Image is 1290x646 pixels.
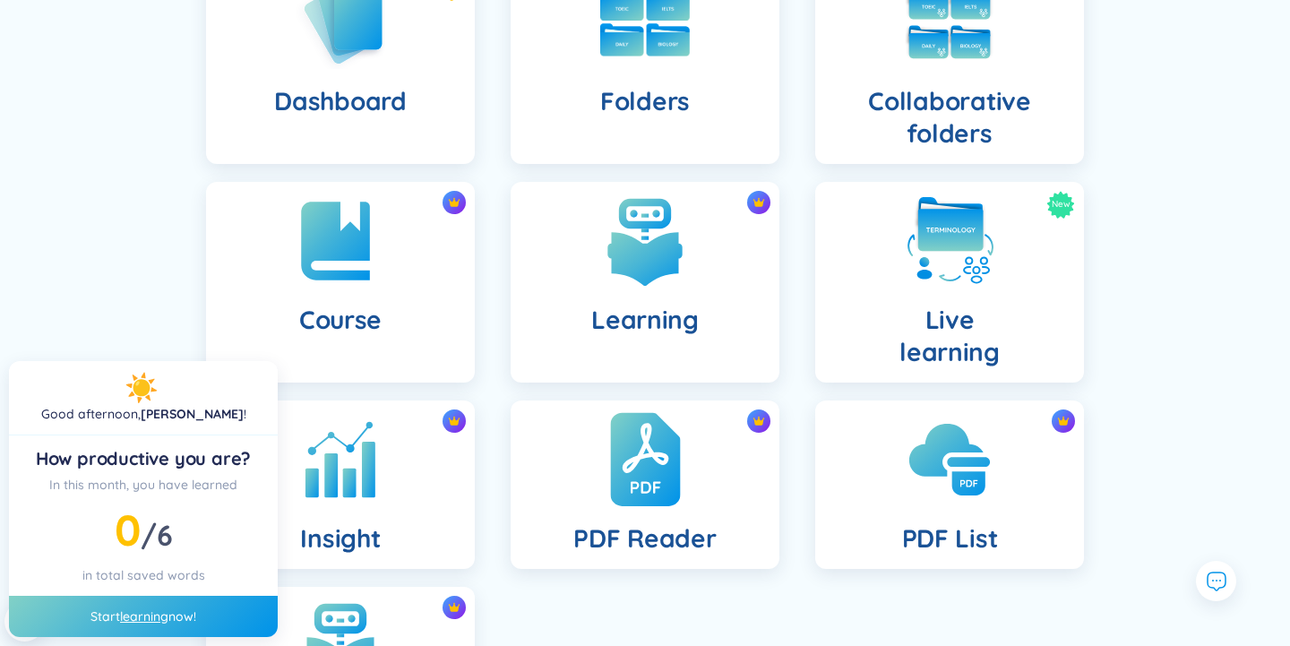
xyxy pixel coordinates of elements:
[600,85,690,117] h4: Folders
[830,85,1070,150] h4: Collaborative folders
[188,182,493,383] a: crown iconCourse
[493,401,797,569] a: crown iconPDF Reader
[573,522,716,555] h4: PDF Reader
[1057,415,1070,427] img: crown icon
[797,182,1102,383] a: NewLivelearning
[752,196,765,209] img: crown icon
[300,522,380,555] h4: Insight
[141,517,172,553] span: /
[120,608,168,624] a: learning
[448,196,460,209] img: crown icon
[274,85,406,117] h4: Dashboard
[591,304,699,336] h4: Learning
[23,446,263,471] div: How productive you are?
[188,401,493,569] a: crown iconInsight
[141,406,244,422] a: [PERSON_NAME]
[797,401,1102,569] a: crown iconPDF List
[448,601,460,614] img: crown icon
[752,415,765,427] img: crown icon
[1052,191,1071,219] span: New
[41,404,246,424] div: !
[23,475,263,495] div: In this month, you have learned
[41,406,141,422] span: Good afternoon ,
[902,522,998,555] h4: PDF List
[448,415,460,427] img: crown icon
[157,517,173,553] span: 6
[299,304,382,336] h4: Course
[115,503,141,556] span: 0
[9,596,278,637] div: Start now!
[23,565,263,585] div: in total saved words
[493,182,797,383] a: crown iconLearning
[899,304,1000,368] h4: Live learning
